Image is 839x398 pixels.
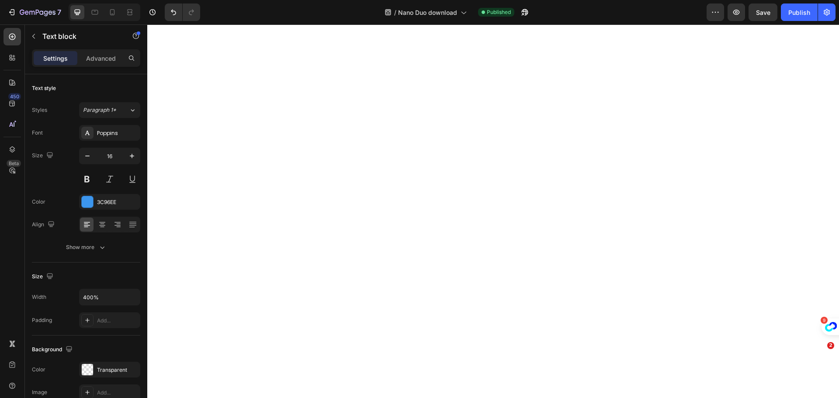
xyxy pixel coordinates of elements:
[165,3,200,21] div: Undo/Redo
[42,31,117,42] p: Text block
[97,198,138,206] div: 3C96EE
[83,106,116,114] span: Paragraph 1*
[79,102,140,118] button: Paragraph 1*
[97,389,138,397] div: Add...
[66,243,107,252] div: Show more
[80,289,140,305] input: Auto
[32,198,45,206] div: Color
[394,8,396,17] span: /
[97,129,138,137] div: Poppins
[43,54,68,63] p: Settings
[7,160,21,167] div: Beta
[32,106,47,114] div: Styles
[32,366,45,374] div: Color
[86,54,116,63] p: Advanced
[781,3,818,21] button: Publish
[32,219,56,231] div: Align
[147,24,839,398] iframe: Design area
[8,93,21,100] div: 450
[398,8,457,17] span: Nano Duo download
[32,344,74,356] div: Background
[749,3,777,21] button: Save
[788,8,810,17] div: Publish
[809,355,830,376] iframe: Intercom live chat
[3,3,65,21] button: 7
[487,8,511,16] span: Published
[32,293,46,301] div: Width
[32,84,56,92] div: Text style
[32,239,140,255] button: Show more
[57,7,61,17] p: 7
[32,388,47,396] div: Image
[827,342,834,349] span: 2
[32,150,55,162] div: Size
[32,271,55,283] div: Size
[756,9,770,16] span: Save
[32,316,52,324] div: Padding
[97,366,138,374] div: Transparent
[97,317,138,325] div: Add...
[32,129,43,137] div: Font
